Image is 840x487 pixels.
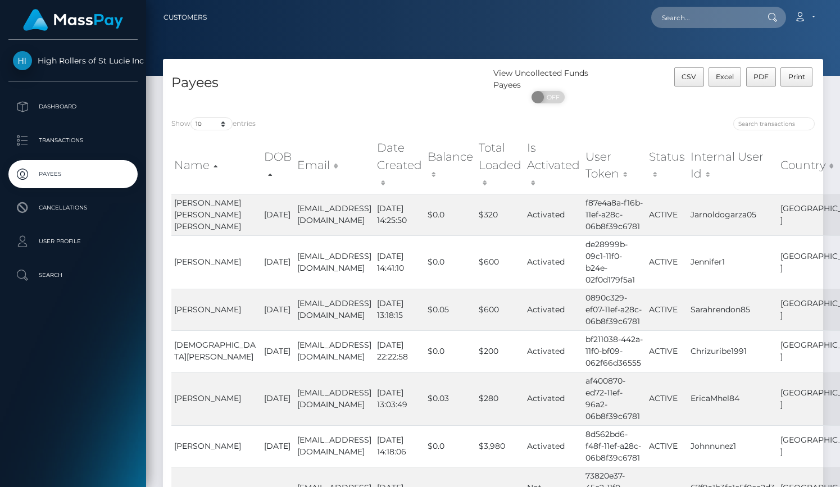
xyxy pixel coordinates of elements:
td: $0.0 [425,194,476,235]
span: CSV [682,72,696,81]
th: Is Activated: activate to sort column ascending [524,136,583,193]
td: $600 [476,289,524,330]
a: Search [8,261,138,289]
td: [DATE] 13:18:15 [374,289,425,330]
td: [DEMOGRAPHIC_DATA][PERSON_NAME] [171,330,261,372]
td: ACTIVE [646,330,688,372]
td: Activated [524,235,583,289]
span: PDF [753,72,769,81]
td: ACTIVE [646,194,688,235]
input: Search... [651,7,757,28]
td: [DATE] 14:41:10 [374,235,425,289]
input: Search transactions [733,117,815,130]
span: High Rollers of St Lucie Inc [8,56,138,66]
span: Excel [716,72,734,81]
a: Payees [8,160,138,188]
td: [EMAIL_ADDRESS][DOMAIN_NAME] [294,235,374,289]
td: $3,980 [476,425,524,467]
th: DOB: activate to sort column descending [261,136,294,193]
td: [EMAIL_ADDRESS][DOMAIN_NAME] [294,330,374,372]
td: Activated [524,425,583,467]
td: af400870-ed72-11ef-96a2-06b8f39c6781 [583,372,646,425]
td: [DATE] [261,235,294,289]
td: Chrizuribe1991 [688,330,778,372]
td: 8d562bd6-f48f-11ef-a28c-06b8f39c6781 [583,425,646,467]
p: Transactions [13,132,133,149]
td: Activated [524,194,583,235]
img: MassPay Logo [23,9,123,31]
img: High Rollers of St Lucie Inc [13,51,32,70]
th: Email: activate to sort column ascending [294,136,374,193]
th: Internal User Id: activate to sort column ascending [688,136,778,193]
p: Payees [13,166,133,183]
button: Excel [709,67,742,87]
a: Cancellations [8,194,138,222]
td: [DATE] 13:03:49 [374,372,425,425]
a: User Profile [8,227,138,256]
label: Show entries [171,117,256,130]
td: Sarahrendon85 [688,289,778,330]
td: Jarnoldogarza05 [688,194,778,235]
button: PDF [746,67,777,87]
td: [DATE] [261,425,294,467]
td: $280 [476,372,524,425]
td: Johnnunez1 [688,425,778,467]
td: ACTIVE [646,372,688,425]
a: Customers [164,6,207,29]
p: Search [13,267,133,284]
span: OFF [538,91,566,103]
td: [DATE] [261,194,294,235]
div: View Uncollected Funds Payees [493,67,603,91]
th: Total Loaded: activate to sort column ascending [476,136,524,193]
td: EricaMhel84 [688,372,778,425]
button: Print [780,67,812,87]
td: de28999b-09c1-11f0-b24e-02f0d179f5a1 [583,235,646,289]
span: Print [788,72,805,81]
th: Name: activate to sort column ascending [171,136,261,193]
a: Transactions [8,126,138,154]
td: ACTIVE [646,425,688,467]
td: [DATE] [261,330,294,372]
select: Showentries [190,117,233,130]
td: f87e4a8a-f16b-11ef-a28c-06b8f39c6781 [583,194,646,235]
td: $200 [476,330,524,372]
td: [PERSON_NAME] [171,425,261,467]
td: [DATE] [261,372,294,425]
td: [DATE] 22:22:58 [374,330,425,372]
td: [PERSON_NAME] [PERSON_NAME] [PERSON_NAME] [171,194,261,235]
td: Jennifer1 [688,235,778,289]
td: ACTIVE [646,289,688,330]
td: ACTIVE [646,235,688,289]
td: $0.0 [425,235,476,289]
th: Date Created: activate to sort column ascending [374,136,425,193]
td: $0.05 [425,289,476,330]
th: Status: activate to sort column ascending [646,136,688,193]
td: [EMAIL_ADDRESS][DOMAIN_NAME] [294,372,374,425]
td: $0.0 [425,425,476,467]
p: Cancellations [13,199,133,216]
a: Dashboard [8,93,138,121]
td: Activated [524,289,583,330]
td: [DATE] 14:18:06 [374,425,425,467]
td: $600 [476,235,524,289]
td: 0890c329-ef07-11ef-a28c-06b8f39c6781 [583,289,646,330]
h4: Payees [171,73,485,93]
p: Dashboard [13,98,133,115]
td: [EMAIL_ADDRESS][DOMAIN_NAME] [294,194,374,235]
td: $320 [476,194,524,235]
td: [EMAIL_ADDRESS][DOMAIN_NAME] [294,289,374,330]
td: [PERSON_NAME] [171,235,261,289]
td: $0.0 [425,330,476,372]
td: $0.03 [425,372,476,425]
td: [DATE] [261,289,294,330]
p: User Profile [13,233,133,250]
td: [PERSON_NAME] [171,289,261,330]
td: Activated [524,330,583,372]
th: User Token: activate to sort column ascending [583,136,646,193]
th: Balance: activate to sort column ascending [425,136,476,193]
td: [EMAIL_ADDRESS][DOMAIN_NAME] [294,425,374,467]
td: [DATE] 14:25:50 [374,194,425,235]
button: CSV [674,67,704,87]
td: Activated [524,372,583,425]
td: bf211038-442a-11f0-bf09-062f66d36555 [583,330,646,372]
